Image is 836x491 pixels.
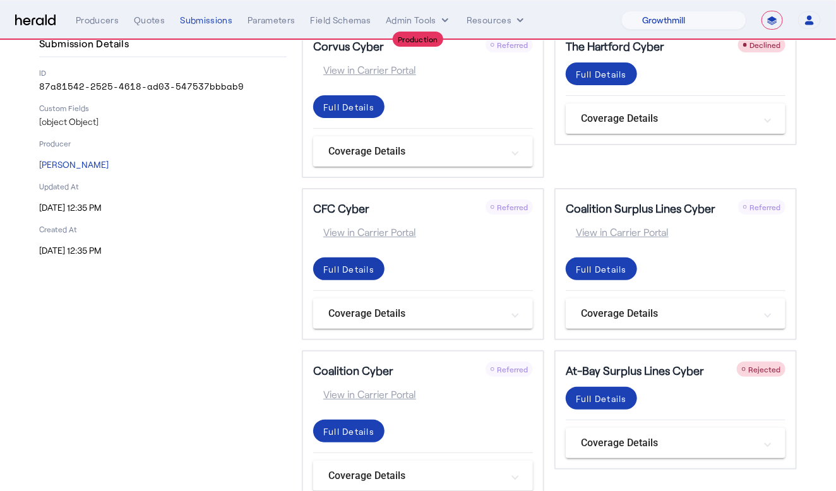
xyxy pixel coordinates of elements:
div: Producers [76,14,119,27]
div: Full Details [576,392,627,405]
mat-expansion-panel-header: Coverage Details [566,428,785,458]
p: [DATE] 12:35 PM [39,244,287,257]
p: [object Object] [39,115,287,128]
p: 87a81542-2525-4618-ad03-547537bbbab9 [39,80,287,93]
span: Referred [497,40,528,49]
img: Herald Logo [15,15,56,27]
button: internal dropdown menu [386,14,451,27]
div: Submissions [180,14,232,27]
mat-panel-title: Coverage Details [328,144,503,159]
mat-expansion-panel-header: Coverage Details [566,104,785,134]
h4: Submission Details [39,36,134,51]
span: View in Carrier Portal [313,62,416,78]
mat-panel-title: Coverage Details [581,435,755,451]
div: Full Details [323,100,374,114]
div: Field Schemas [311,14,371,27]
p: Producer [39,138,287,148]
span: Referred [497,365,528,374]
h5: The Hartford Cyber [566,37,664,55]
p: Custom Fields [39,103,287,113]
span: Declined [749,40,780,49]
mat-panel-title: Coverage Details [328,468,503,483]
button: Full Details [313,95,385,118]
mat-panel-title: Coverage Details [328,306,503,321]
mat-panel-title: Coverage Details [581,306,755,321]
p: Updated At [39,181,287,191]
div: Full Details [576,263,627,276]
div: Full Details [323,425,374,438]
span: View in Carrier Portal [313,225,416,240]
button: Full Details [566,62,637,85]
div: Full Details [576,68,627,81]
mat-expansion-panel-header: Coverage Details [313,136,533,167]
div: Production [393,32,443,47]
button: Full Details [313,257,385,280]
h5: Corvus Cyber [313,37,384,55]
span: View in Carrier Portal [313,387,416,402]
h5: Coalition Surplus Lines Cyber [566,199,715,217]
span: Rejected [748,365,780,374]
h5: CFC Cyber [313,199,369,217]
button: Full Details [313,420,385,442]
mat-expansion-panel-header: Coverage Details [566,299,785,329]
span: View in Carrier Portal [566,225,669,240]
h5: Coalition Cyber [313,362,393,379]
p: Created At [39,224,287,234]
mat-expansion-panel-header: Coverage Details [313,299,533,329]
mat-panel-title: Coverage Details [581,111,755,126]
p: ID [39,68,287,78]
div: Quotes [134,14,165,27]
span: Referred [497,203,528,211]
button: Full Details [566,387,637,410]
button: Full Details [566,257,637,280]
button: Resources dropdown menu [467,14,527,27]
h5: At-Bay Surplus Lines Cyber [566,362,704,379]
div: Parameters [248,14,296,27]
mat-expansion-panel-header: Coverage Details [313,461,533,491]
p: [DATE] 12:35 PM [39,201,287,214]
span: Referred [749,203,780,211]
p: [PERSON_NAME] [39,158,287,171]
div: Full Details [323,263,374,276]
